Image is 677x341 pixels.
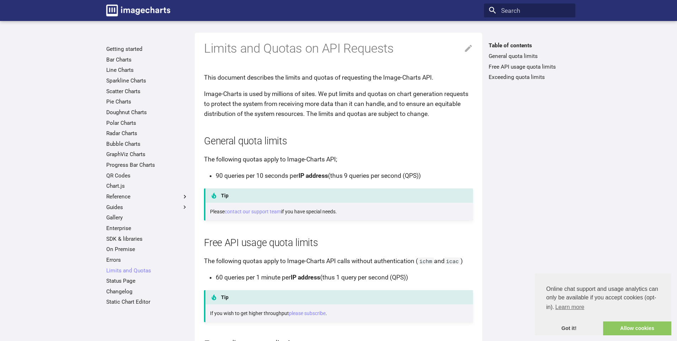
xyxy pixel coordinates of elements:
p: If you wish to get higher throughput . [210,309,468,318]
a: Polar Charts [106,119,188,127]
strong: IP address [291,274,320,281]
code: icac [445,257,461,265]
a: Status Page [106,277,188,284]
a: On Premise [106,246,188,253]
img: logo [106,5,170,16]
a: Enterprise [106,225,188,232]
a: learn more about cookies [554,302,585,313]
a: Chart.js [106,182,188,190]
a: Static Chart Editor [106,298,188,305]
a: Radar Charts [106,130,188,137]
a: dismiss cookie message [535,321,603,336]
li: 60 queries per 1 minute per (thus 1 query per second (QPS)) [216,272,473,282]
label: Table of contents [484,42,575,49]
a: Doughnut Charts [106,109,188,116]
p: Image-Charts is used by millions of sites. We put limits and quotas on chart generation requests ... [204,89,473,119]
a: QR Codes [106,172,188,179]
p: Tip [204,290,473,304]
p: The following quotas apply to Image-Charts API calls without authentication ( and ) [204,256,473,266]
a: Pie Charts [106,98,188,105]
span: Online chat support and usage analytics can only be available if you accept cookies (opt-in). [546,285,660,313]
a: Limits and Quotas [106,267,188,274]
a: General quota limits [489,53,571,60]
p: Please if you have special needs. [210,208,468,216]
a: Sparkline Charts [106,77,188,84]
a: Bubble Charts [106,140,188,148]
strong: IP address [299,172,328,179]
h1: Limits and Quotas on API Requests [204,41,473,57]
div: cookieconsent [535,273,671,335]
a: Line Charts [106,66,188,74]
p: The following quotas apply to Image-Charts API; [204,154,473,164]
p: Tip [204,188,473,203]
a: allow cookies [603,321,671,336]
nav: Table of contents [484,42,575,81]
a: Exceeding quota limits [489,74,571,81]
h2: Free API usage quota limits [204,236,473,250]
label: Guides [106,204,188,211]
a: Image-Charts documentation [103,1,173,19]
a: Changelog [106,288,188,295]
a: GraphViz Charts [106,151,188,158]
a: Gallery [106,214,188,221]
a: Progress Bar Charts [106,161,188,169]
code: ichm [418,257,434,265]
a: SDK & libraries [106,235,188,243]
a: Errors [106,256,188,263]
a: contact our support team [225,209,281,214]
a: Scatter Charts [106,88,188,95]
li: 90 queries per 10 seconds per (thus 9 queries per second (QPS)) [216,171,473,181]
a: Bar Charts [106,56,188,63]
a: please subscribe [289,310,326,316]
p: This document describes the limits and quotas of requesting the Image-Charts API. [204,73,473,82]
label: Reference [106,193,188,200]
a: Getting started [106,46,188,53]
h2: General quota limits [204,134,473,148]
input: Search [484,4,575,18]
a: Free API usage quota limits [489,63,571,70]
